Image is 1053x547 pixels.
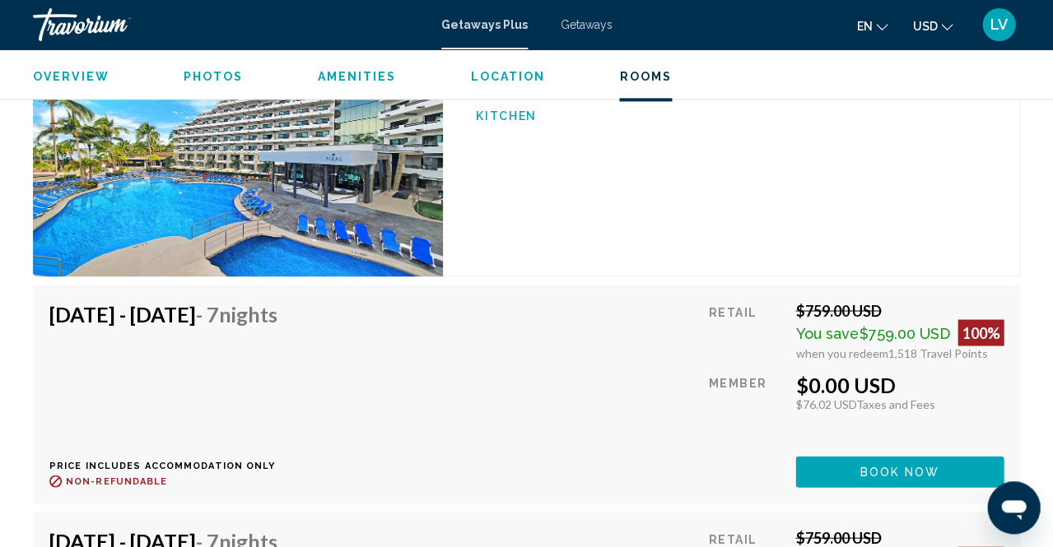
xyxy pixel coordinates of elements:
[709,301,783,359] div: Retail
[317,69,396,84] button: Amenities
[49,301,277,326] h4: [DATE] - [DATE]
[912,14,953,38] button: Change currency
[912,20,937,33] span: USD
[856,20,872,33] span: en
[990,16,1008,33] span: LV
[184,69,244,84] button: Photos
[795,396,1004,410] div: $76.02 USD
[795,372,1004,396] div: $0.00 USD
[33,3,443,276] img: ii_prv1.jpg
[33,8,425,41] a: Travorium
[888,345,987,359] span: 1,518 Travel Points
[856,14,888,38] button: Change language
[219,301,277,326] span: Nights
[987,481,1040,534] iframe: Button to launch messaging window
[476,109,731,123] p: Kitchen
[957,319,1004,345] div: 100%
[619,69,672,84] button: Rooms
[795,301,1004,319] div: $759.00 USD
[561,18,613,31] a: Getaways
[470,70,545,83] span: Location
[619,70,672,83] span: Rooms
[33,69,109,84] button: Overview
[860,466,939,479] span: Book now
[33,70,109,83] span: Overview
[470,69,545,84] button: Location
[196,301,277,326] span: - 7
[795,456,1004,486] button: Book now
[66,475,167,486] span: Non-refundable
[859,324,949,341] span: $759.00 USD
[49,460,290,471] p: Price includes accommodation only
[709,372,783,443] div: Member
[795,528,1004,546] div: $759.00 USD
[317,70,396,83] span: Amenities
[855,396,934,410] span: Taxes and Fees
[441,18,528,31] a: Getaways Plus
[184,70,244,83] span: Photos
[795,324,859,341] span: You save
[795,345,888,359] span: when you redeem
[977,7,1020,42] button: User Menu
